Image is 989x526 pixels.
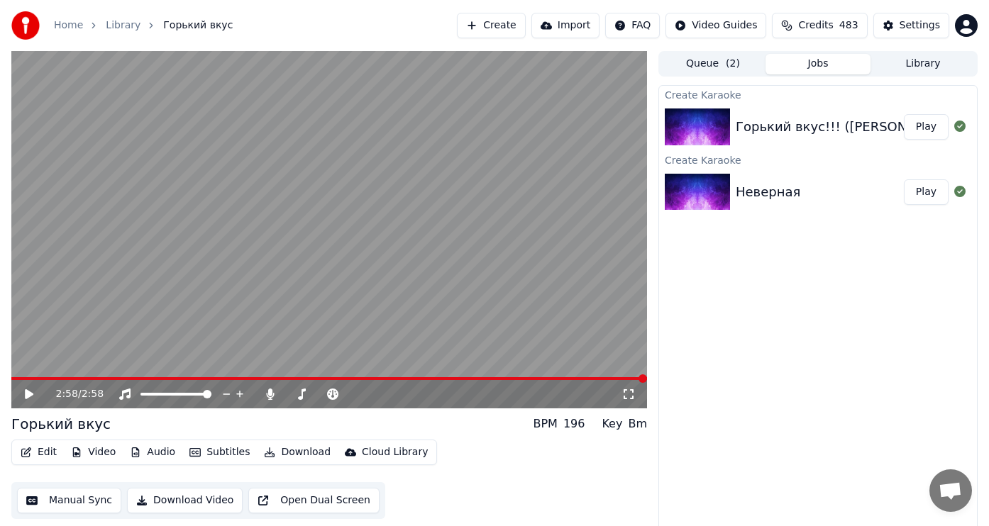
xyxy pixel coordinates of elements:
[362,445,428,459] div: Cloud Library
[602,415,622,432] div: Key
[661,54,766,74] button: Queue
[605,13,660,38] button: FAQ
[15,442,62,462] button: Edit
[124,442,181,462] button: Audio
[106,18,140,33] a: Library
[871,54,976,74] button: Library
[248,488,380,513] button: Open Dual Screen
[65,442,121,462] button: Video
[873,13,949,38] button: Settings
[563,415,585,432] div: 196
[531,13,600,38] button: Import
[766,54,871,74] button: Jobs
[726,57,740,71] span: ( 2 )
[929,469,972,512] div: Open chat
[163,18,233,33] span: Горький вкус
[659,151,977,168] div: Create Karaoke
[628,415,647,432] div: Bm
[904,114,949,140] button: Play
[184,442,255,462] button: Subtitles
[54,18,83,33] a: Home
[55,387,77,401] span: 2:58
[904,179,949,205] button: Play
[82,387,104,401] span: 2:58
[258,442,336,462] button: Download
[17,488,121,513] button: Manual Sync
[127,488,243,513] button: Download Video
[11,11,40,40] img: youka
[736,182,800,202] div: Неверная
[55,387,89,401] div: /
[839,18,858,33] span: 483
[665,13,766,38] button: Video Guides
[457,13,526,38] button: Create
[659,86,977,103] div: Create Karaoke
[798,18,833,33] span: Credits
[533,415,557,432] div: BPM
[900,18,940,33] div: Settings
[54,18,233,33] nav: breadcrumb
[772,13,867,38] button: Credits483
[11,414,111,434] div: Горький вкус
